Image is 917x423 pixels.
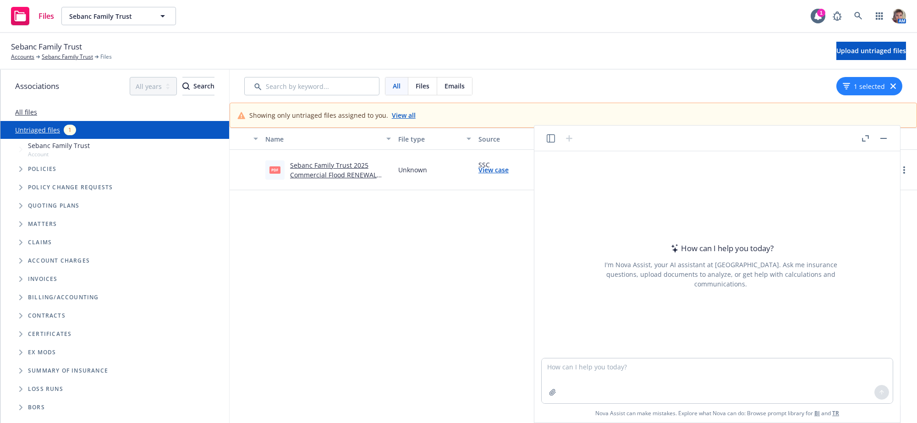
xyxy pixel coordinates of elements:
a: Report a Bug [828,7,846,25]
span: Nova Assist can make mistakes. Explore what Nova can do: Browse prompt library for and [595,404,839,423]
span: Emails [445,81,465,91]
div: 1 [817,9,825,17]
span: Files [38,12,54,20]
span: Associations [15,80,59,92]
span: Contracts [28,313,66,319]
a: View case [478,165,509,175]
span: Claims [28,240,52,245]
span: Upload untriaged files [836,46,906,55]
span: Policies [28,166,57,172]
span: Billing/Accounting [28,295,99,300]
div: Source [478,134,551,144]
button: Sebanc Family Trust [61,7,176,25]
span: Account [28,150,90,158]
input: Search by keyword... [244,77,379,95]
button: Upload untriaged files [836,42,906,60]
a: Untriaged files [15,125,60,135]
span: Sebanc Family Trust [28,141,90,150]
span: Loss Runs [28,386,63,392]
img: photo [891,9,906,23]
button: SearchSearch [182,77,214,95]
button: File type [395,128,474,150]
span: Files [100,53,112,61]
span: Certificates [28,331,71,337]
div: Folder Tree Example [0,288,229,417]
div: Tree Example [0,139,229,288]
a: more [899,165,910,176]
div: I'm Nova Assist, your AI assistant at [GEOGRAPHIC_DATA]. Ask me insurance questions, upload docum... [592,260,850,289]
a: TR [832,409,839,417]
a: View all [392,110,416,120]
span: Files [416,81,429,91]
span: Quoting plans [28,203,80,209]
a: Sebanc Family Trust [42,53,93,61]
span: Matters [28,221,57,227]
span: Summary of insurance [28,368,108,374]
span: Ex Mods [28,350,56,355]
button: Name [262,128,395,150]
a: Switch app [870,7,889,25]
span: Policy change requests [28,185,113,190]
span: Sebanc Family Trust [11,41,82,53]
span: pdf [269,166,280,173]
button: Source [475,128,555,150]
a: All files [15,108,37,116]
a: Search [849,7,868,25]
span: All [393,81,401,91]
span: BORs [28,405,45,410]
div: How can I help you today? [668,242,774,254]
span: Account charges [28,258,90,264]
a: Sebanc Family Trust 2025 Commercial Flood RENEWAL NOTICE.pdf [290,161,377,189]
svg: Search [182,82,190,90]
a: BI [814,409,820,417]
span: Sebanc Family Trust [69,11,148,21]
div: 1 [64,125,76,135]
div: File type [398,134,461,144]
a: Files [7,3,58,29]
button: 1 selected [843,82,885,91]
a: Accounts [11,53,34,61]
div: Showing only untriaged files assigned to you. [249,110,416,120]
span: Invoices [28,276,58,282]
div: Name [265,134,381,144]
div: Search [182,77,214,95]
